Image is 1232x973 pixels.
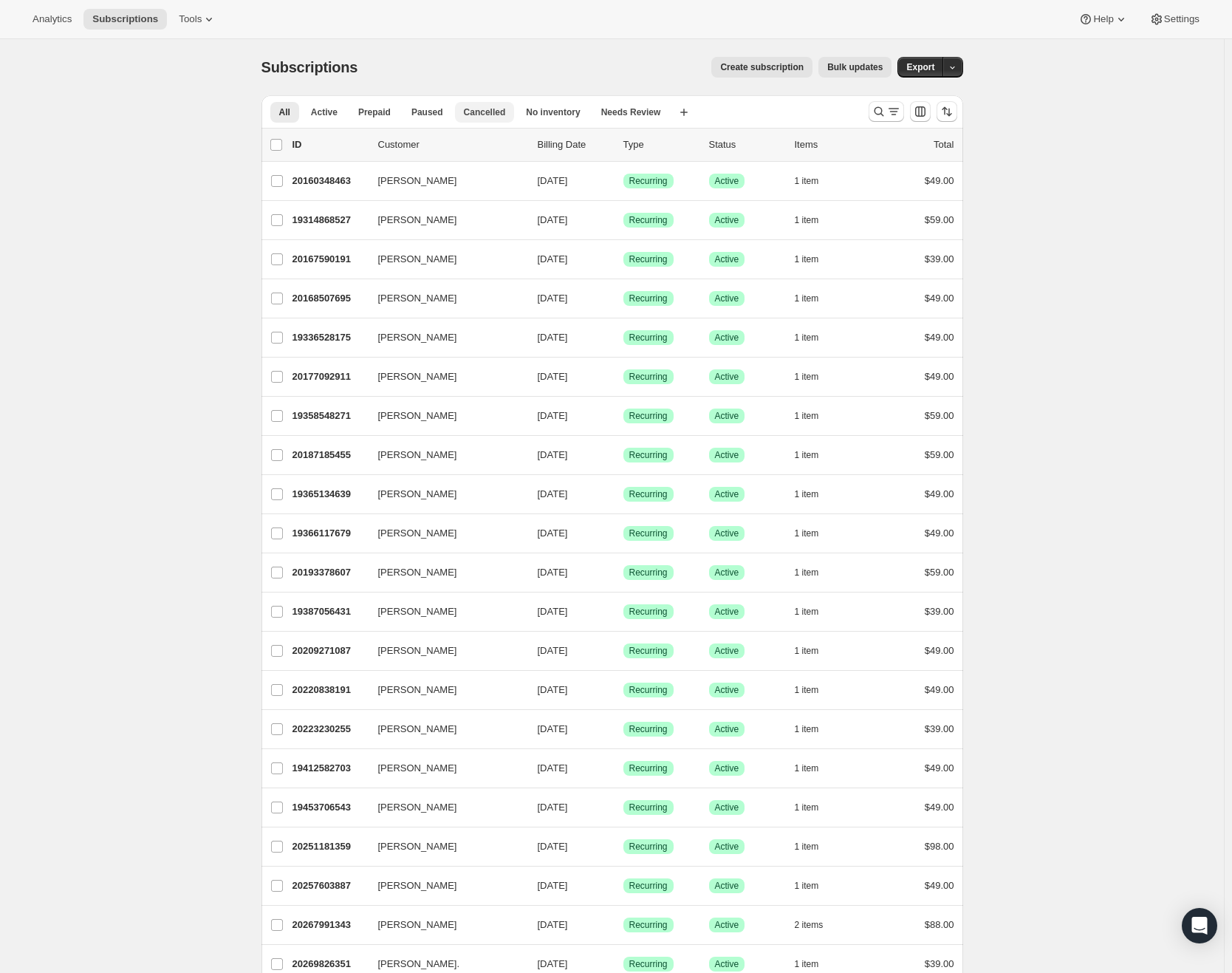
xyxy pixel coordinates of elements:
[795,802,819,813] span: 1 item
[369,208,517,232] button: [PERSON_NAME]
[369,365,517,389] button: [PERSON_NAME]
[538,528,568,539] span: [DATE]
[378,761,457,776] span: [PERSON_NAME]
[378,565,457,580] span: [PERSON_NAME]
[629,958,668,970] span: Recurring
[795,175,819,187] span: 1 item
[24,9,81,30] button: Analytics
[795,484,835,505] button: 1 item
[715,841,739,853] span: Active
[378,839,457,854] span: [PERSON_NAME]
[715,253,739,265] span: Active
[292,761,366,776] p: 19412582703
[292,604,366,619] p: 19387056431
[795,528,819,539] span: 1 item
[795,601,835,622] button: 1 item
[715,606,739,618] span: Active
[378,137,526,152] p: Customer
[720,61,804,73] span: Create subscription
[369,561,517,584] button: [PERSON_NAME]
[925,449,954,460] span: $59.00
[795,406,835,426] button: 1 item
[925,606,954,617] span: $39.00
[378,918,457,932] span: [PERSON_NAME]
[795,841,819,853] span: 1 item
[292,719,954,740] div: 20223230255[PERSON_NAME][DATE]SuccessRecurringSuccessActive1 item$39.00
[934,137,954,152] p: Total
[292,288,954,309] div: 20168507695[PERSON_NAME][DATE]SuccessRecurringSuccessActive1 item$49.00
[292,252,366,267] p: 20167590191
[538,293,568,304] span: [DATE]
[629,410,668,422] span: Recurring
[925,919,954,930] span: $88.00
[629,332,668,344] span: Recurring
[629,449,668,461] span: Recurring
[715,880,739,892] span: Active
[715,762,739,774] span: Active
[629,253,668,265] span: Recurring
[538,606,568,617] span: [DATE]
[795,253,819,265] span: 1 item
[795,293,819,304] span: 1 item
[795,288,835,309] button: 1 item
[795,562,835,583] button: 1 item
[715,684,739,696] span: Active
[925,410,954,421] span: $59.00
[795,210,835,231] button: 1 item
[292,797,954,818] div: 19453706543[PERSON_NAME][DATE]SuccessRecurringSuccessActive1 item$49.00
[292,448,366,462] p: 20187185455
[378,526,457,541] span: [PERSON_NAME]
[827,61,883,73] span: Bulk updates
[629,762,668,774] span: Recurring
[925,214,954,225] span: $59.00
[629,645,668,657] span: Recurring
[925,293,954,304] span: $49.00
[369,482,517,506] button: [PERSON_NAME]
[292,836,954,857] div: 20251181359[PERSON_NAME][DATE]SuccessRecurringSuccessActive1 item$98.00
[795,762,819,774] span: 1 item
[292,957,366,972] p: 20269826351
[369,874,517,898] button: [PERSON_NAME]
[464,106,506,118] span: Cancelled
[378,174,457,188] span: [PERSON_NAME]
[795,214,819,226] span: 1 item
[795,449,819,461] span: 1 item
[709,137,783,152] p: Status
[1182,908,1217,943] div: Open Intercom Messenger
[925,332,954,343] span: $49.00
[369,835,517,858] button: [PERSON_NAME]
[715,723,739,735] span: Active
[369,404,517,428] button: [PERSON_NAME]
[910,101,931,122] button: Customize table column order and visibility
[292,643,366,658] p: 20209271087
[378,800,457,815] span: [PERSON_NAME]
[629,723,668,735] span: Recurring
[715,958,739,970] span: Active
[369,639,517,663] button: [PERSON_NAME]
[672,102,696,123] button: Create new view
[292,918,366,932] p: 20267991343
[629,175,668,187] span: Recurring
[715,645,739,657] span: Active
[292,210,954,231] div: 19314868527[PERSON_NAME][DATE]SuccessRecurringSuccessActive1 item$59.00
[629,880,668,892] span: Recurring
[795,641,835,661] button: 1 item
[369,169,517,193] button: [PERSON_NAME]
[292,484,954,505] div: 19365134639[PERSON_NAME][DATE]SuccessRecurringSuccessActive1 item$49.00
[795,680,835,700] button: 1 item
[795,366,835,387] button: 1 item
[925,723,954,734] span: $39.00
[378,213,457,228] span: [PERSON_NAME]
[925,958,954,969] span: $39.00
[292,839,366,854] p: 20251181359
[795,567,819,578] span: 1 item
[715,567,739,578] span: Active
[795,836,835,857] button: 1 item
[795,171,835,191] button: 1 item
[925,175,954,186] span: $49.00
[292,249,954,270] div: 20167590191[PERSON_NAME][DATE]SuccessRecurringSuccessActive1 item$39.00
[795,758,835,779] button: 1 item
[378,409,457,423] span: [PERSON_NAME]
[925,528,954,539] span: $49.00
[538,919,568,930] span: [DATE]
